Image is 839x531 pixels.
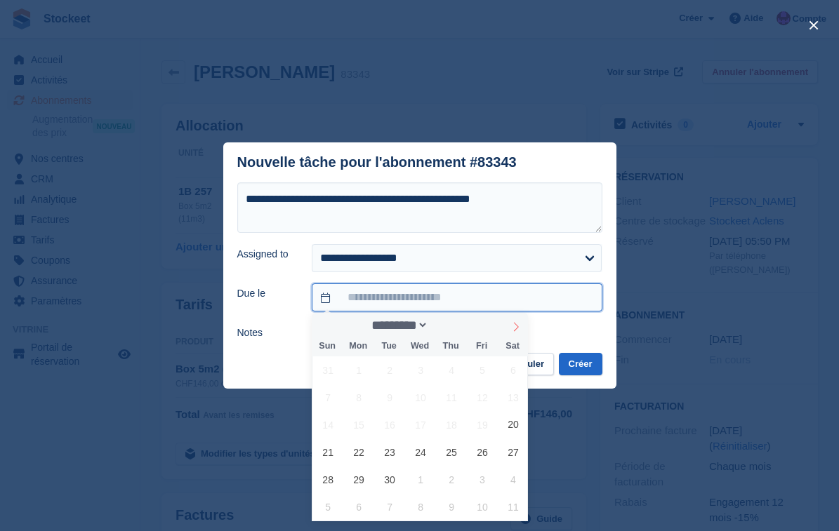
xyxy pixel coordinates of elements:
span: October 7, 2025 [376,493,404,520]
span: September 9, 2025 [376,384,404,411]
span: October 6, 2025 [345,493,373,520]
span: October 8, 2025 [407,493,435,520]
span: September 26, 2025 [469,438,496,466]
span: October 2, 2025 [438,466,465,493]
span: Sun [312,342,343,351]
span: September 13, 2025 [499,384,527,411]
span: September 19, 2025 [469,411,496,438]
label: Assigned to [237,247,296,262]
label: Notes [237,325,296,340]
span: September 4, 2025 [438,356,465,384]
span: September 18, 2025 [438,411,465,438]
span: Fri [466,342,497,351]
span: September 14, 2025 [315,411,342,438]
span: September 29, 2025 [345,466,373,493]
input: Year [428,318,473,332]
button: Créer [559,353,602,376]
span: September 30, 2025 [376,466,404,493]
button: close [802,14,825,36]
div: Nouvelle tâche pour l'abonnement #83343 [237,154,517,170]
span: September 22, 2025 [345,438,373,466]
span: Tue [374,342,404,351]
span: Thu [435,342,466,351]
span: September 6, 2025 [499,356,527,384]
span: September 10, 2025 [407,384,435,411]
span: September 24, 2025 [407,438,435,466]
span: September 11, 2025 [438,384,465,411]
span: September 28, 2025 [315,466,342,493]
select: Month [367,318,429,332]
span: September 21, 2025 [315,438,342,466]
span: August 31, 2025 [315,356,342,384]
span: October 11, 2025 [499,493,527,520]
span: October 10, 2025 [469,493,496,520]
span: October 1, 2025 [407,466,435,493]
span: October 5, 2025 [315,493,342,520]
label: Due le [237,286,296,301]
span: September 23, 2025 [376,438,404,466]
span: September 15, 2025 [345,411,373,438]
span: October 4, 2025 [499,466,527,493]
span: September 25, 2025 [438,438,465,466]
span: September 20, 2025 [499,411,527,438]
span: September 17, 2025 [407,411,435,438]
span: September 12, 2025 [469,384,496,411]
span: September 16, 2025 [376,411,404,438]
span: September 3, 2025 [407,356,435,384]
span: October 9, 2025 [438,493,465,520]
span: Wed [404,342,435,351]
span: Sat [497,342,528,351]
span: September 7, 2025 [315,384,342,411]
span: September 5, 2025 [469,356,496,384]
span: September 1, 2025 [345,356,373,384]
span: October 3, 2025 [469,466,496,493]
span: Mon [343,342,374,351]
span: September 27, 2025 [499,438,527,466]
span: September 8, 2025 [345,384,373,411]
span: September 2, 2025 [376,356,404,384]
